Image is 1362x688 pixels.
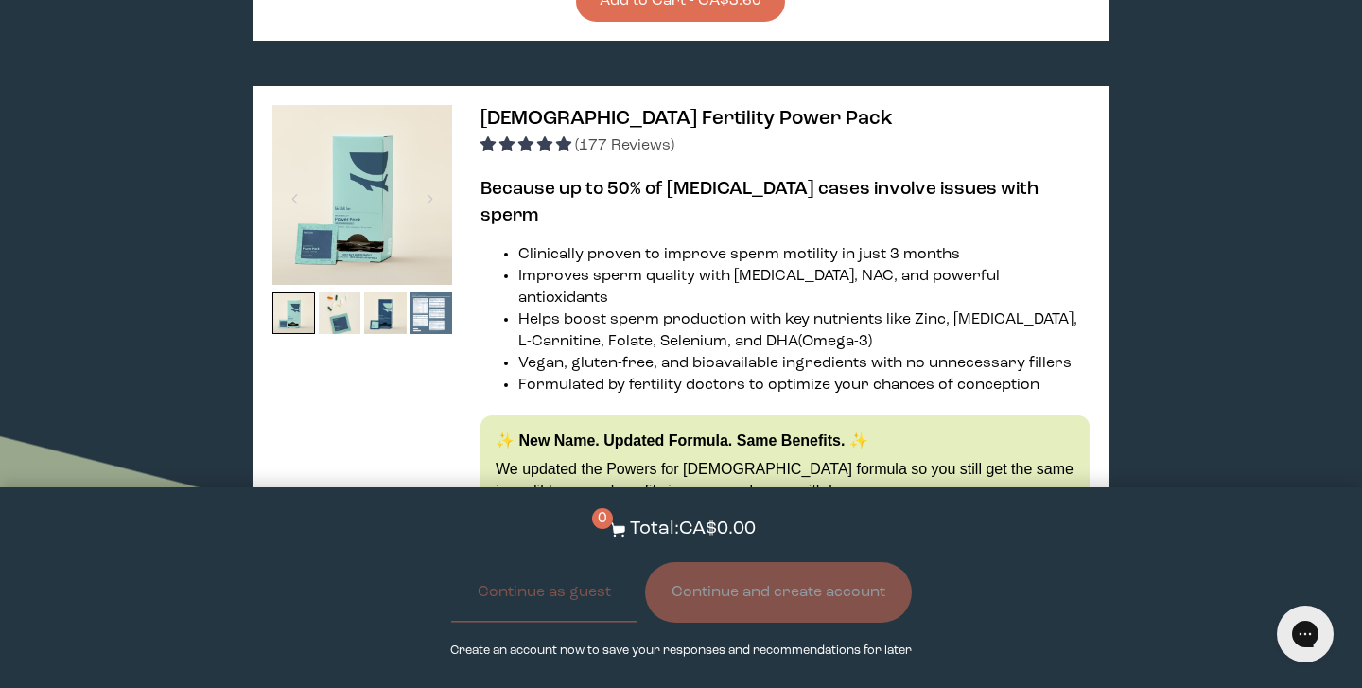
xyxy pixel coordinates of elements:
span: 0 [592,508,613,529]
h3: Because up to 50% of [MEDICAL_DATA] cases involve issues with sperm [480,176,1090,229]
img: thumbnail image [272,292,315,335]
p: We updated the Powers for [DEMOGRAPHIC_DATA] formula so you still get the same incredible sperm b... [496,459,1074,502]
span: [DEMOGRAPHIC_DATA] Fertility Power Pack [480,109,893,129]
img: thumbnail image [410,292,453,335]
span: (177 Reviews) [575,138,674,153]
li: Vegan, gluten-free, and bioavailable ingredients with no unnecessary fillers [518,353,1090,375]
button: Continue and create account [645,562,912,623]
iframe: Gorgias live chat messenger [1267,599,1343,669]
img: thumbnail image [364,292,407,335]
button: Continue as guest [451,562,637,623]
li: Formulated by fertility doctors to optimize your chances of conception [518,375,1090,397]
span: 4.94 stars [480,138,575,153]
p: Total: CA$0.00 [630,516,756,543]
li: Clinically proven to improve sperm motility in just 3 months [518,244,1090,266]
img: thumbnail image [272,105,452,285]
li: Helps boost sperm production with key nutrients like Zinc, [MEDICAL_DATA], L-Carnitine, Folate, S... [518,309,1090,353]
strong: ✨ New Name. Updated Formula. Same Benefits. ✨ [496,432,868,449]
li: Improves sperm quality with [MEDICAL_DATA], NAC, and powerful antioxidants [518,266,1090,309]
p: Create an account now to save your responses and recommendations for later [450,642,912,660]
img: thumbnail image [319,292,361,335]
